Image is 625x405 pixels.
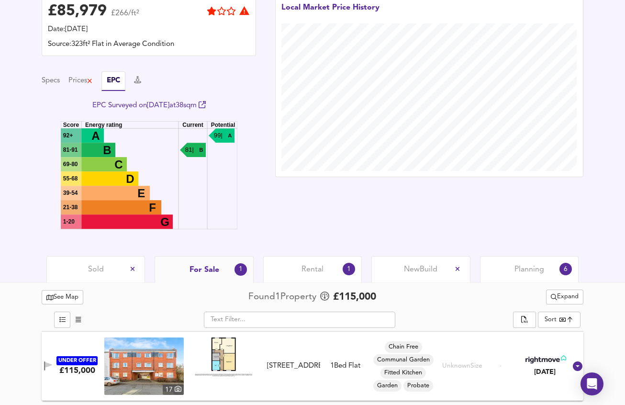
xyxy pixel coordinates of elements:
[63,132,72,139] tspan: 92+
[185,146,193,154] text: 81 |
[163,384,184,395] div: 17
[195,337,252,377] img: Floorplan
[551,292,579,303] span: Expand
[234,263,247,276] div: 1
[385,341,422,353] div: Chain Free
[546,290,583,304] button: Expand
[442,361,482,371] div: Unknown Size
[149,201,156,214] tspan: F
[85,122,122,129] text: Energy rating
[182,122,203,129] text: Current
[63,161,78,168] tspan: 69-80
[104,337,184,395] img: property thumbnail
[524,367,566,377] div: [DATE]
[48,4,107,19] div: £ 85,979
[333,290,376,304] span: £ 115,000
[63,190,78,196] tspan: 39-54
[48,24,250,35] div: Date: [DATE]
[211,122,235,129] text: Potential
[404,264,437,275] span: New Build
[42,332,583,401] div: UNDER OFFER£115,000 property thumbnail 17 Floorplan[STREET_ADDRESS]1Bed FlatChain FreeCommunal Ga...
[48,39,250,50] div: Source: 323ft² Flat in Average Condition
[92,102,206,109] a: EPC Surveyed on[DATE]at38sqm
[373,356,434,364] span: Communal Garden
[385,343,422,351] span: Chain Free
[160,215,169,228] tspan: G
[59,365,95,376] div: £115,000
[380,367,426,379] div: Fitted Kitchen
[380,369,426,377] span: Fitted Kitchen
[101,71,125,91] button: EPC
[248,291,319,304] div: Found 1 Propert y
[559,263,572,275] div: 6
[330,361,360,371] div: 1 Bed Flat
[56,356,98,365] div: UNDER OFFER
[267,361,320,371] div: [STREET_ADDRESS]
[403,382,433,390] span: Probate
[68,76,93,86] button: Prices
[545,315,557,324] div: Sort
[91,129,100,142] tspan: A
[513,312,536,328] div: split button
[580,372,603,395] div: Open Intercom Messenger
[190,265,219,275] span: For Sale
[63,146,78,153] tspan: 81-91
[204,312,395,328] input: Text Filter...
[343,263,355,275] div: 1
[572,360,583,372] svg: Show Details
[301,264,324,275] span: Rental
[373,354,434,366] div: Communal Garden
[137,187,145,200] tspan: E
[63,218,74,225] tspan: 1-20
[63,175,78,182] tspan: 55-68
[63,204,78,211] tspan: 21-38
[42,290,83,305] button: See Map
[199,147,203,153] text: B
[46,292,78,303] span: See Map
[281,2,379,23] div: Local Market Price History
[500,362,502,370] span: -
[373,380,402,392] div: Garden
[213,132,222,139] text: 99 |
[88,264,104,275] span: Sold
[126,172,134,185] tspan: D
[111,10,139,23] span: £266/ft²
[403,380,433,392] div: Probate
[373,382,402,390] span: Garden
[538,312,580,328] div: Sort
[228,133,232,139] text: A
[42,76,60,86] button: Specs
[103,144,111,157] tspan: B
[514,264,544,275] span: Planning
[546,290,583,304] div: split button
[104,337,184,395] a: property thumbnail 17
[63,122,79,129] text: Score
[114,158,123,171] tspan: C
